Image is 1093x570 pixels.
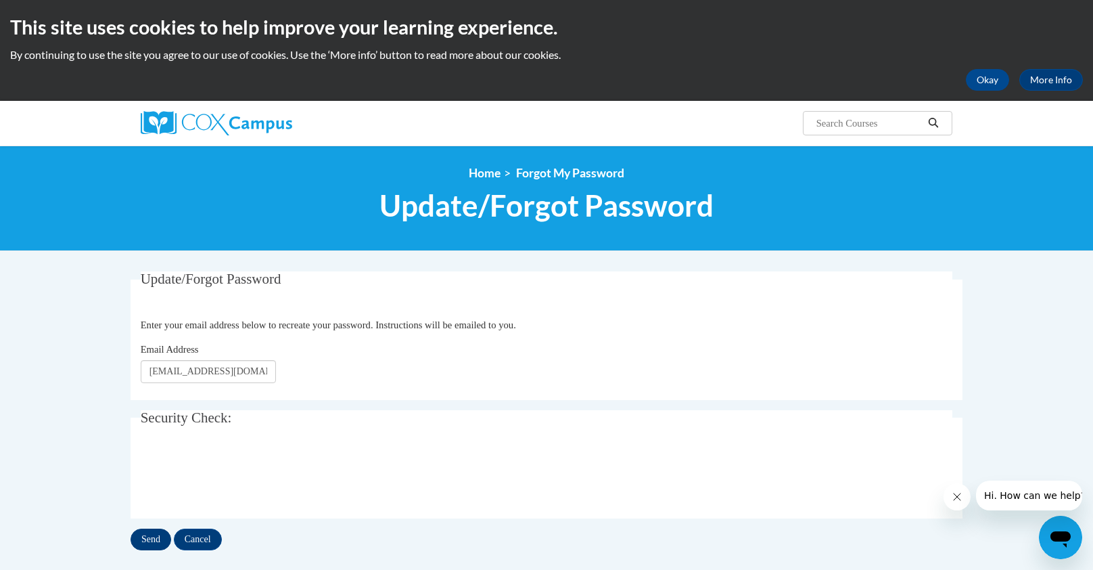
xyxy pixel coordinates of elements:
span: Email Address [141,344,199,355]
img: Cox Campus [141,111,292,135]
iframe: Button to launch messaging window [1039,516,1082,559]
a: Cox Campus [141,111,398,135]
input: Search Courses [815,115,923,131]
span: Forgot My Password [516,166,624,180]
p: By continuing to use the site you agree to our use of cookies. Use the ‘More info’ button to read... [10,47,1083,62]
span: Update/Forgot Password [379,188,714,223]
input: Cancel [174,529,222,550]
h2: This site uses cookies to help improve your learning experience. [10,14,1083,41]
button: Search [923,115,944,131]
iframe: Close message [944,483,971,510]
a: Home [469,166,501,180]
span: Enter your email address below to recreate your password. Instructions will be emailed to you. [141,320,516,330]
span: Update/Forgot Password [141,271,281,287]
span: Hi. How can we help? [8,9,110,20]
button: Okay [966,69,1009,91]
a: More Info [1019,69,1083,91]
input: Email [141,360,276,383]
span: Security Check: [141,410,232,426]
iframe: reCAPTCHA [141,449,346,502]
input: Send [131,529,171,550]
iframe: Message from company [976,481,1082,510]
